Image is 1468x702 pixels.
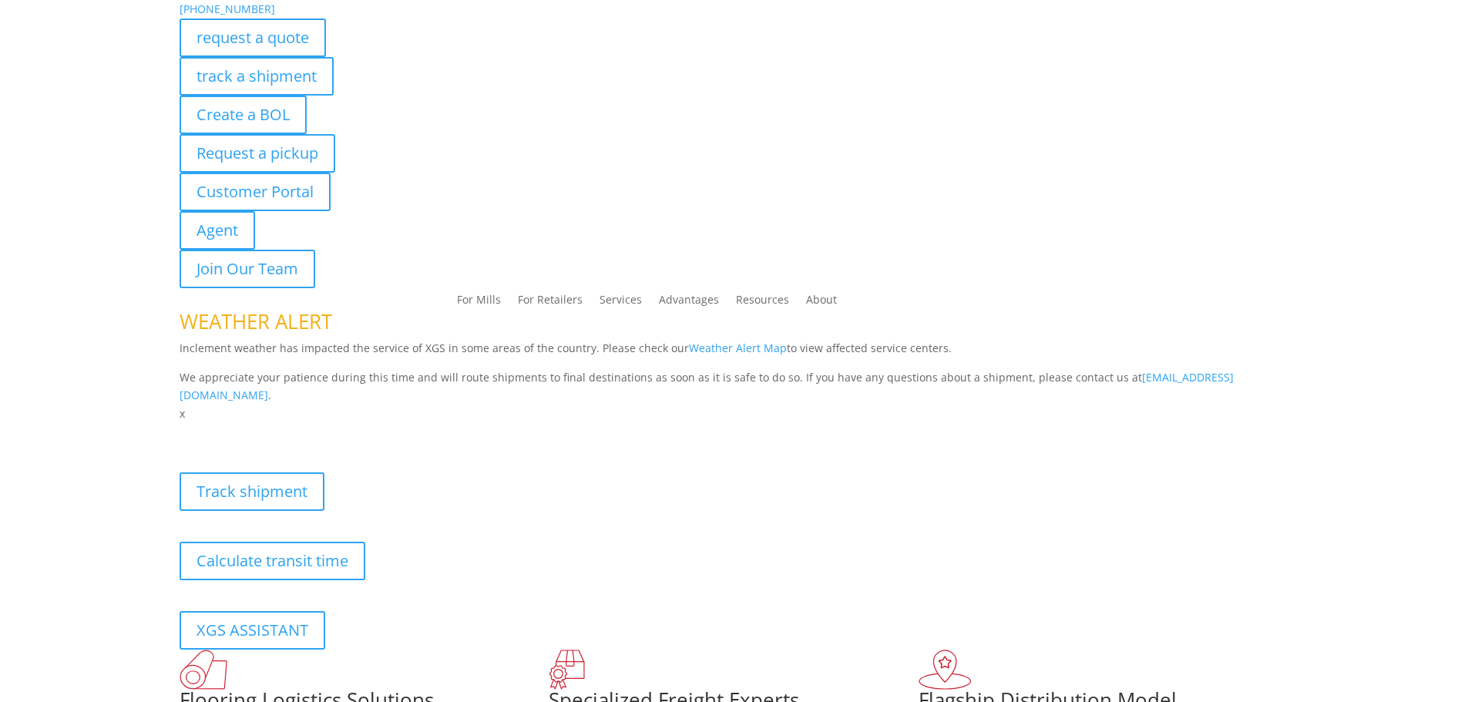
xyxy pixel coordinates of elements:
a: Create a BOL [180,96,307,134]
a: Customer Portal [180,173,331,211]
img: xgs-icon-focused-on-flooring-red [549,650,585,690]
a: Resources [736,294,789,311]
a: Services [600,294,642,311]
a: Weather Alert Map [689,341,787,355]
img: xgs-icon-total-supply-chain-intelligence-red [180,650,227,690]
a: Join Our Team [180,250,315,288]
a: Agent [180,211,255,250]
a: For Mills [457,294,501,311]
a: track a shipment [180,57,334,96]
a: [PHONE_NUMBER] [180,2,275,16]
p: Inclement weather has impacted the service of XGS in some areas of the country. Please check our ... [180,339,1289,368]
a: Track shipment [180,472,324,511]
a: Calculate transit time [180,542,365,580]
a: Request a pickup [180,134,335,173]
b: Visibility, transparency, and control for your entire supply chain. [180,425,523,440]
p: We appreciate your patience during this time and will route shipments to final destinations as so... [180,368,1289,405]
p: x [180,405,1289,423]
img: xgs-icon-flagship-distribution-model-red [919,650,972,690]
a: request a quote [180,18,326,57]
a: About [806,294,837,311]
a: Advantages [659,294,719,311]
span: WEATHER ALERT [180,307,332,335]
a: For Retailers [518,294,583,311]
a: XGS ASSISTANT [180,611,325,650]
